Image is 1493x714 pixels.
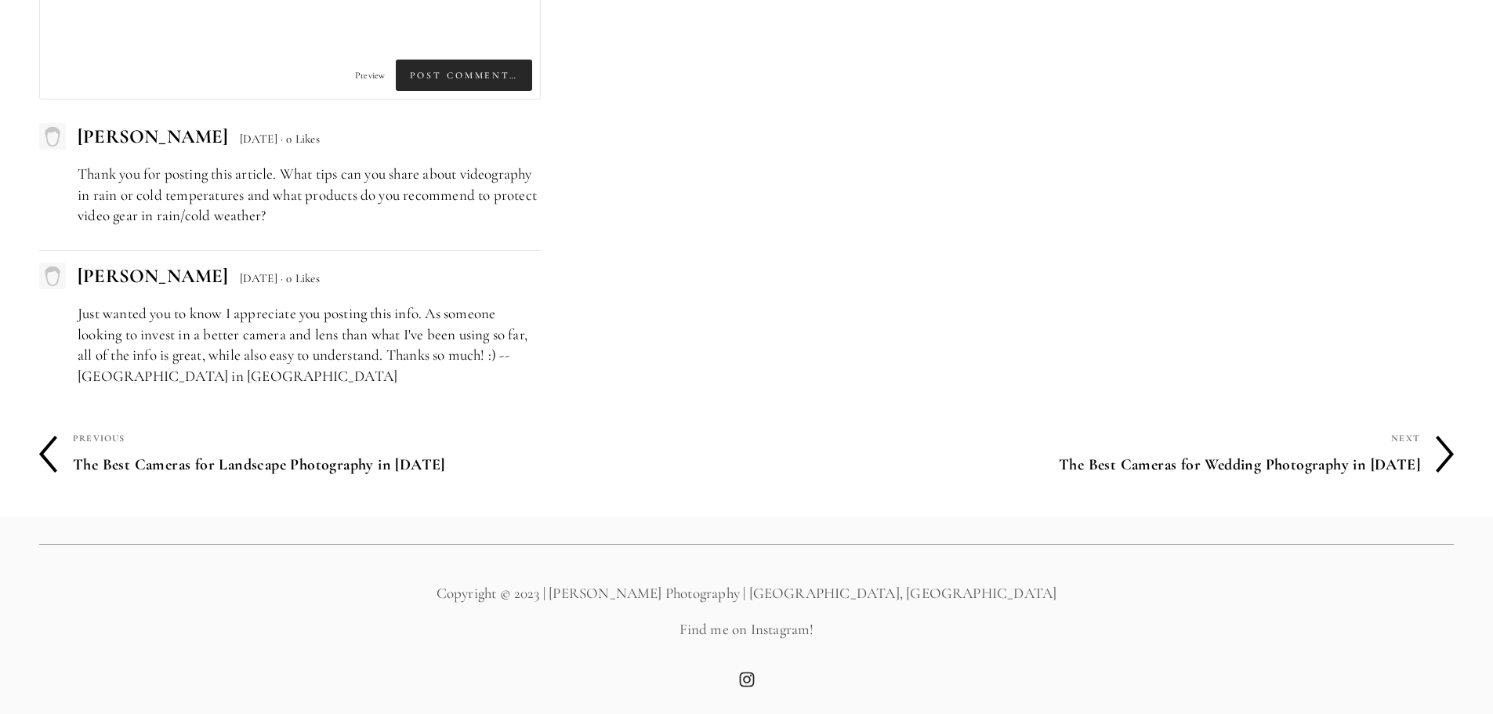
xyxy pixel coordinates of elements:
p: Find me on Instagram! [39,619,1454,640]
a: Instagram [739,672,755,687]
h4: The Best Cameras for Wedding Photography in [DATE] [747,448,1421,481]
span: Post Comment… [396,60,532,91]
p: Copyright © 2023 | [PERSON_NAME] Photography | [GEOGRAPHIC_DATA], [GEOGRAPHIC_DATA] [39,583,1454,604]
div: Previous [73,428,747,448]
span: · 0 Likes [281,271,320,285]
span: [DATE] [240,271,277,285]
h4: The Best Cameras for Landscape Photography in [DATE] [73,448,747,481]
p: Thank you for posting this article. What tips can you share about videography in rain or cold tem... [78,164,541,227]
span: Preview [355,70,385,81]
span: [DATE] [240,132,277,146]
span: · 0 Likes [281,132,320,146]
span: [PERSON_NAME] [78,125,228,148]
p: Just wanted you to know I appreciate you posting this info. As someone looking to invest in a bet... [78,303,541,386]
a: Next The Best Cameras for Wedding Photography in [DATE] [747,428,1455,481]
div: Next [747,428,1421,448]
a: Previous The Best Cameras for Landscape Photography in [DATE] [39,428,747,481]
span: [PERSON_NAME] [78,264,228,288]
